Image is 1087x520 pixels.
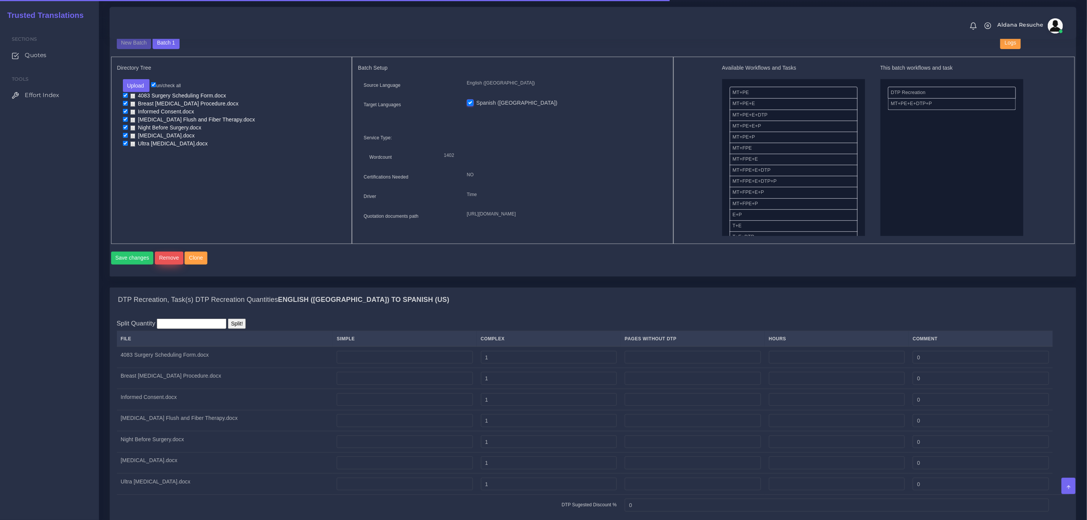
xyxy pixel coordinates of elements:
[333,331,477,347] th: Simple
[730,187,858,198] li: MT+FPE+E+P
[111,252,154,265] button: Save changes
[467,210,662,218] p: [URL][DOMAIN_NAME]
[730,165,858,176] li: MT+FPE+E+DTP
[117,410,333,431] td: [MEDICAL_DATA] Flush and Fiber Therapy.docx
[151,82,156,87] input: un/check all
[117,431,333,453] td: Night Before Surgery.docx
[117,331,333,347] th: File
[730,198,858,210] li: MT+FPE+P
[730,209,858,221] li: E+P
[364,101,401,108] label: Target Languages
[128,140,210,147] a: Ultra [MEDICAL_DATA].docx
[730,143,858,154] li: MT+FPE
[994,18,1066,33] a: Aldana Resucheavatar
[730,98,858,110] li: MT+PE+E
[364,134,392,141] label: Service Type:
[562,501,617,508] label: DTP Sugested Discount %
[621,331,765,347] th: Pages Without DTP
[364,82,401,89] label: Source Language
[123,79,150,92] button: Upload
[117,389,333,410] td: Informed Consent.docx
[117,346,333,368] td: 4083 Surgery Scheduling Form.docx
[476,99,557,107] label: Spanish ([GEOGRAPHIC_DATA])
[117,319,156,328] label: Split Quantity
[185,252,207,265] button: Clone
[128,124,204,131] a: Night Before Surgery.docx
[25,51,46,59] span: Quotes
[730,110,858,121] li: MT+PE+E+DTP
[6,87,93,103] a: Effort Index
[25,91,59,99] span: Effort Index
[117,65,346,71] h5: Directory Tree
[369,154,392,161] label: Wordcount
[477,331,621,347] th: Complex
[358,65,667,71] h5: Batch Setup
[117,37,151,49] button: New Batch
[364,213,419,220] label: Quotation documents path
[6,47,93,63] a: Quotes
[730,121,858,132] li: MT+PE+E+P
[765,331,909,347] th: Hours
[730,231,858,243] li: T+E+DTP
[110,288,1076,312] div: DTP Recreation, Task(s) DTP Recreation QuantitiesEnglish ([GEOGRAPHIC_DATA]) TO Spanish (US)
[155,252,185,265] a: Remove
[730,176,858,187] li: MT+FPE+E+DTP+P
[880,65,1023,71] h5: This batch workflows and task
[1005,40,1016,46] span: Logs
[730,132,858,143] li: MT+PE+P
[278,296,449,303] b: English ([GEOGRAPHIC_DATA]) TO Spanish (US)
[153,39,179,45] a: Batch 1
[467,191,662,199] p: Time
[364,174,409,180] label: Certifications Needed
[722,65,865,71] h5: Available Workflows and Tasks
[998,22,1044,27] span: Aldana Resuche
[730,220,858,232] li: T+E
[128,132,197,139] a: [MEDICAL_DATA].docx
[117,452,333,474] td: [MEDICAL_DATA].docx
[128,100,241,107] a: Breast [MEDICAL_DATA] Procedure.docx
[118,296,449,304] h4: DTP Recreation, Task(s) DTP Recreation Quantities
[117,39,151,45] a: New Batch
[153,37,179,49] button: Batch 1
[909,331,1053,347] th: Comment
[364,193,376,200] label: Driver
[730,154,858,165] li: MT+FPE+E
[730,87,858,99] li: MT+PE
[12,76,29,82] span: Tools
[117,474,333,495] td: Ultra [MEDICAL_DATA].docx
[888,87,1016,99] li: DTP Recreation
[467,79,662,87] p: English ([GEOGRAPHIC_DATA])
[228,319,246,329] input: Split!
[1000,37,1020,49] button: Logs
[467,171,662,179] p: NO
[12,36,37,42] span: Sections
[2,9,84,22] a: Trusted Translations
[151,82,181,89] label: un/check all
[155,252,183,265] button: Remove
[128,92,229,99] a: 4083 Surgery Scheduling Form.docx
[888,98,1016,110] li: MT+PE+E+DTP+P
[128,108,197,115] a: Informed Consent.docx
[128,116,258,123] a: [MEDICAL_DATA] Flush and Fiber Therapy.docx
[2,11,84,20] h2: Trusted Translations
[185,252,208,265] a: Clone
[444,152,656,160] p: 1402
[117,368,333,389] td: Breast [MEDICAL_DATA] Procedure.docx
[1048,18,1063,33] img: avatar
